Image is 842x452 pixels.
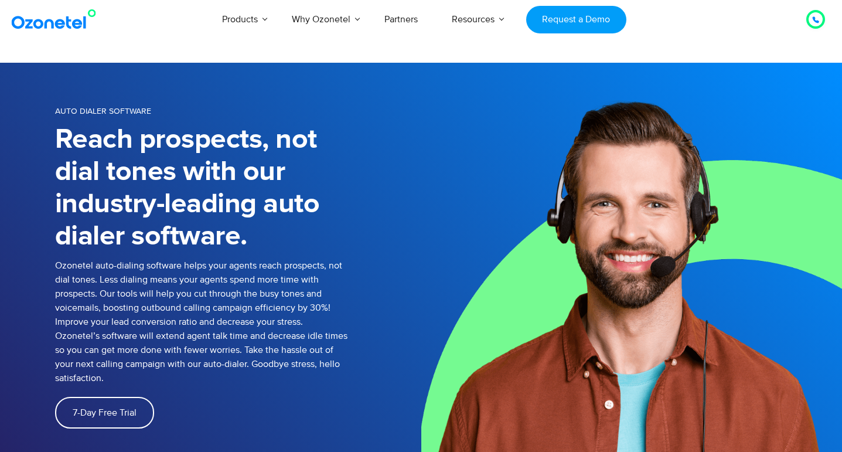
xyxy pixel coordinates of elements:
[55,124,348,253] h1: Reach prospects, not dial tones with our industry-leading auto dialer software.
[55,106,151,116] span: Auto Dialer Software
[55,259,348,385] p: Ozonetel auto-dialing software helps your agents reach prospects, not dial tones. Less dialing me...
[55,397,154,429] a: 7-Day Free Trial
[526,6,626,33] a: Request a Demo
[73,408,137,417] span: 7-Day Free Trial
